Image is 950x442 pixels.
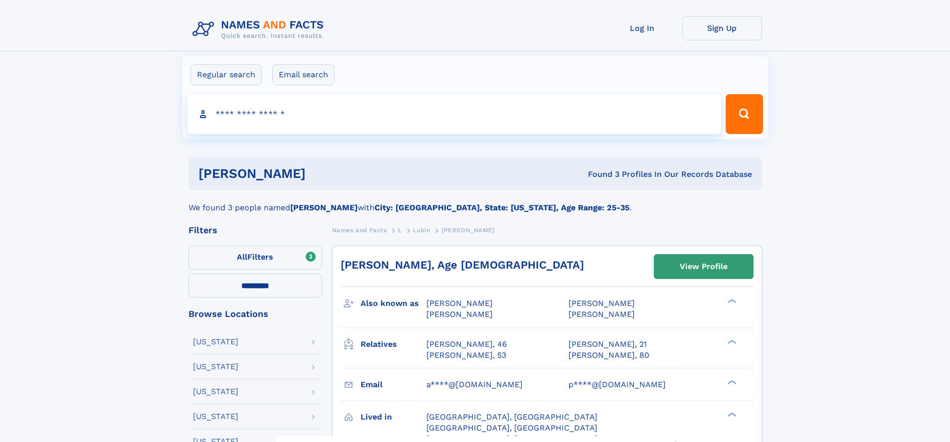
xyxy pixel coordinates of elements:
[426,309,493,319] span: [PERSON_NAME]
[725,338,737,345] div: ❯
[290,203,358,212] b: [PERSON_NAME]
[569,350,649,361] a: [PERSON_NAME], 80
[398,224,402,236] a: L
[413,227,430,234] span: Lukin
[361,336,426,353] h3: Relatives
[361,295,426,312] h3: Also known as
[726,94,762,134] button: Search Button
[602,16,682,40] a: Log In
[569,309,635,319] span: [PERSON_NAME]
[426,350,506,361] a: [PERSON_NAME], 53
[341,259,584,271] a: [PERSON_NAME], Age [DEMOGRAPHIC_DATA]
[569,298,635,308] span: [PERSON_NAME]
[189,226,322,235] div: Filters
[680,255,728,278] div: View Profile
[237,252,247,262] span: All
[725,298,737,304] div: ❯
[361,376,426,393] h3: Email
[441,227,495,234] span: [PERSON_NAME]
[361,409,426,426] h3: Lived in
[193,363,238,371] div: [US_STATE]
[193,338,238,346] div: [US_STATE]
[375,203,629,212] b: City: [GEOGRAPHIC_DATA], State: [US_STATE], Age Range: 25-35
[188,94,722,134] input: search input
[193,413,238,421] div: [US_STATE]
[426,412,597,422] span: [GEOGRAPHIC_DATA], [GEOGRAPHIC_DATA]
[426,423,597,433] span: [GEOGRAPHIC_DATA], [GEOGRAPHIC_DATA]
[569,339,647,350] a: [PERSON_NAME], 21
[189,309,322,318] div: Browse Locations
[426,298,493,308] span: [PERSON_NAME]
[413,224,430,236] a: Lukin
[654,255,753,279] a: View Profile
[332,224,387,236] a: Names and Facts
[198,167,447,180] h1: [PERSON_NAME]
[189,190,762,214] div: We found 3 people named with .
[193,388,238,396] div: [US_STATE]
[682,16,762,40] a: Sign Up
[189,16,332,43] img: Logo Names and Facts
[190,64,262,85] label: Regular search
[725,411,737,418] div: ❯
[398,227,402,234] span: L
[189,246,322,270] label: Filters
[426,339,507,350] a: [PERSON_NAME], 46
[272,64,335,85] label: Email search
[725,379,737,385] div: ❯
[447,169,752,180] div: Found 3 Profiles In Our Records Database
